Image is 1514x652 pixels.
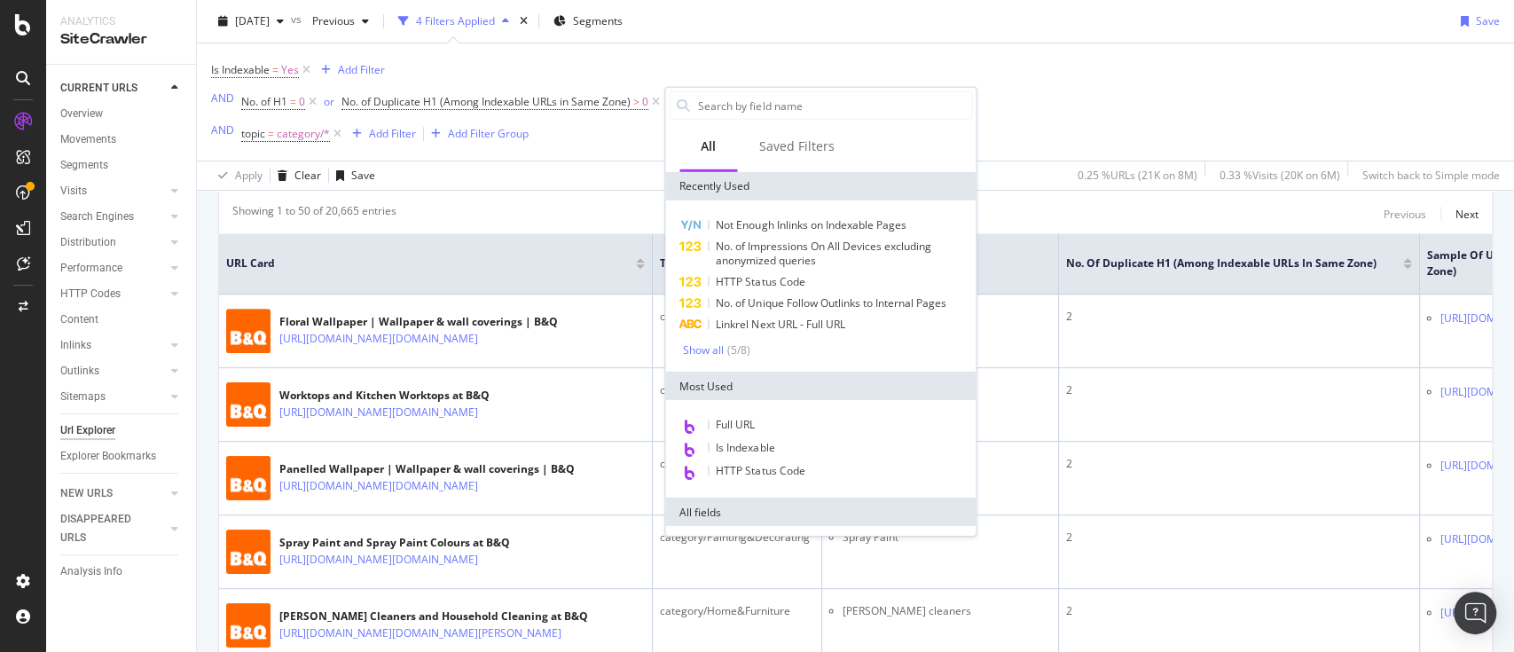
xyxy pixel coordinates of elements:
span: Is Indexable [716,440,774,455]
div: Recently Used [665,172,976,200]
a: Analysis Info [60,562,184,581]
a: HTTP Codes [60,285,166,303]
div: All fields [665,498,976,526]
div: Open Intercom Messenger [1454,592,1496,634]
span: category/* [277,122,330,146]
div: category/Home&Furniture [660,603,814,619]
div: 4 Filters Applied [416,13,495,28]
button: AND [211,122,234,138]
button: Previous [305,7,376,35]
div: [PERSON_NAME] Cleaners and Household Cleaning at B&Q [279,609,639,625]
div: Showing 1 to 50 of 20,665 entries [232,203,396,224]
div: 0.25 % URLs ( 21K on 8M ) [1078,168,1197,183]
a: CURRENT URLS [60,79,166,98]
span: vs [291,12,305,27]
div: ( 5 / 8 ) [724,342,750,357]
div: Add Filter Group [448,126,529,141]
div: Analytics [60,14,182,29]
a: [URL][DOMAIN_NAME][DOMAIN_NAME] [279,404,478,421]
img: main image [226,530,271,574]
div: Sitemaps [60,388,106,406]
div: Movements [60,130,116,149]
div: Spray Paint and Spray Paint Colours at B&Q [279,535,555,551]
div: Overview [60,105,103,123]
a: Content [60,310,184,329]
div: Floral Wallpaper | Wallpaper & wall coverings | B&Q [279,314,558,330]
button: AND [211,90,234,106]
img: main image [226,603,271,648]
a: Movements [60,130,184,149]
button: Previous [1384,203,1426,224]
div: Save [1476,13,1500,28]
span: = [268,126,274,141]
div: Outlinks [60,362,99,381]
span: 0 [642,90,648,114]
a: [URL][DOMAIN_NAME][DOMAIN_NAME] [279,330,478,348]
div: Visits [60,182,87,200]
div: CURRENT URLS [60,79,137,98]
span: HTTP Status Code [716,463,804,478]
img: main image [226,382,271,427]
div: Worktops and Kitchen Worktops at B&Q [279,388,555,404]
a: [URL][DOMAIN_NAME][DOMAIN_NAME][PERSON_NAME] [279,625,561,642]
div: Panelled Wallpaper | Wallpaper & wall coverings | B&Q [279,461,575,477]
a: Visits [60,182,166,200]
li: [PERSON_NAME] cleaners [843,603,1051,619]
div: Show all [683,343,724,356]
div: Clear [294,168,321,183]
li: Spray Paint [843,530,1051,546]
div: 2 [1066,456,1412,472]
button: Save [1454,7,1500,35]
a: Segments [60,156,184,175]
a: DISAPPEARED URLS [60,510,166,547]
a: Distribution [60,233,166,252]
button: Switch back to Simple mode [1355,161,1500,190]
div: Switch back to Simple mode [1362,168,1500,183]
span: HTTP Status Code [716,274,804,289]
span: Is Indexable [211,62,270,77]
span: No. of Duplicate H1 (Among Indexable URLs in Same Zone) [1066,255,1377,271]
button: Save [329,161,375,190]
div: 2 [1066,603,1412,619]
input: Search by field name [696,92,971,119]
div: 0.33 % Visits ( 20K on 6M ) [1220,168,1340,183]
span: = [272,62,278,77]
div: DISAPPEARED URLS [60,510,150,547]
span: Linkrel Next URL - Full URL [716,317,844,332]
img: main image [226,456,271,500]
div: Saved Filters [758,137,834,155]
div: category/Painting&Decorating [660,309,814,325]
span: No. of Duplicate H1 (Among Indexable URLs in Same Zone) [341,94,631,109]
button: 4 Filters Applied [391,7,516,35]
span: 0 [299,90,305,114]
span: URL Card [226,255,631,271]
div: or [324,94,334,109]
div: Performance [60,259,122,278]
div: Most Used [665,372,976,400]
a: Search Engines [60,208,166,226]
a: Inlinks [60,336,166,355]
span: No. of H1 [241,94,287,109]
a: Outlinks [60,362,166,381]
button: Add Filter [345,123,416,145]
div: Save [351,168,375,183]
span: > [633,94,639,109]
div: Apply [235,168,263,183]
div: Search Engines [60,208,134,226]
a: [URL][DOMAIN_NAME][DOMAIN_NAME] [279,477,478,495]
a: Sitemaps [60,388,166,406]
div: Add Filter [369,126,416,141]
div: Url Explorer [60,421,115,440]
div: 2 [1066,309,1412,325]
div: Previous [1384,207,1426,222]
span: Segments [573,13,623,28]
div: Next [1455,207,1479,222]
button: Next [1455,203,1479,224]
div: HTTP Codes [60,285,121,303]
div: 2 [1066,530,1412,546]
div: Content [60,310,98,329]
span: topic [241,126,265,141]
div: Analysis Info [60,562,122,581]
a: [URL][DOMAIN_NAME][DOMAIN_NAME] [279,551,478,569]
